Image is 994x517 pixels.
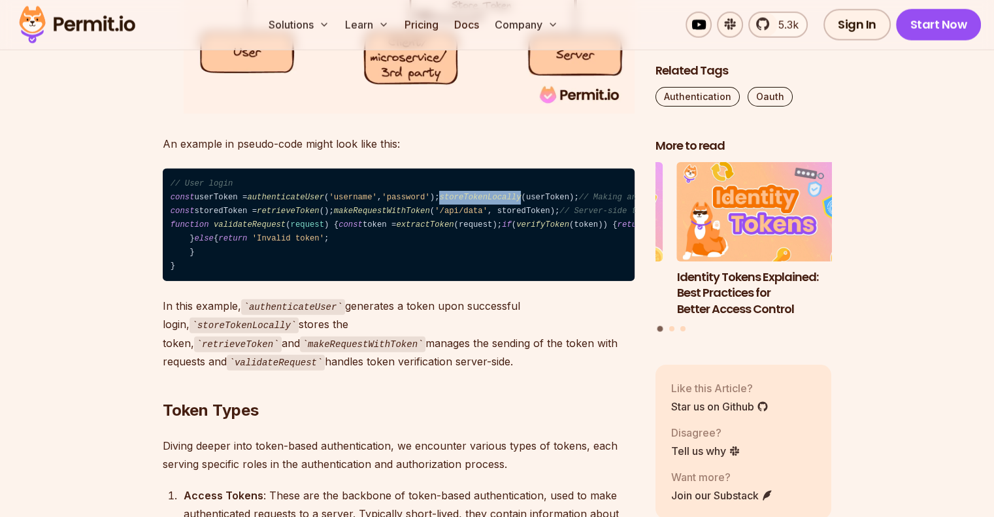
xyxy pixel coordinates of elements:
[559,207,708,216] span: // Server-side token validation
[655,138,832,154] h2: More to read
[247,193,324,202] span: authenticateUser
[671,380,769,395] p: Like this Article?
[486,162,663,261] img: The Definitive Guide to OAuth Tokens
[680,325,686,331] button: Go to slide 3
[214,220,286,229] span: validateRequest
[677,162,853,261] img: Identity Tokens Explained: Best Practices for Better Access Control
[671,469,773,484] p: Want more?
[190,318,299,333] code: storeTokenLocally
[329,193,377,202] span: 'username'
[439,193,521,202] span: storeTokenLocally
[655,87,740,107] a: Authentication
[671,398,769,414] a: Star us on Github
[382,193,430,202] span: 'password'
[671,442,740,458] a: Tell us why
[486,269,663,301] h3: The Definitive Guide to OAuth Tokens
[671,424,740,440] p: Disagree?
[194,337,282,352] code: retrieveToken
[677,269,853,317] h3: Identity Tokens Explained: Best Practices for Better Access Control
[252,234,324,243] span: 'Invalid token'
[340,12,394,38] button: Learn
[163,297,635,371] p: In this example, generates a token upon successful login, stores the token, and manages the sendi...
[748,87,793,107] a: Oauth
[227,355,325,371] code: validateRequest
[823,9,891,41] a: Sign In
[489,12,563,38] button: Company
[516,220,569,229] span: verifyToken
[671,487,773,503] a: Join our Substack
[677,162,853,318] li: 1 of 3
[748,12,808,38] a: 5.3k
[655,162,832,333] div: Posts
[449,12,484,38] a: Docs
[896,9,982,41] a: Start Now
[171,220,209,229] span: function
[334,207,430,216] span: makeRequestWithToken
[257,207,320,216] span: retrieveToken
[263,12,335,38] button: Solutions
[677,162,853,318] a: Identity Tokens Explained: Best Practices for Better Access ControlIdentity Tokens Explained: Bes...
[502,220,512,229] span: if
[163,135,635,153] p: An example in pseudo-code might look like this:
[171,179,233,188] span: // User login
[399,12,444,38] a: Pricing
[291,220,324,229] span: request
[163,437,635,473] p: Diving deeper into token-based authentication, we encounter various types of tokens, each serving...
[13,3,141,47] img: Permit logo
[163,401,259,420] strong: Token Types
[669,325,674,331] button: Go to slide 2
[300,337,426,352] code: makeRequestWithToken
[486,162,663,318] li: 3 of 3
[218,234,247,243] span: return
[184,489,263,502] strong: Access Tokens
[396,220,454,229] span: extractToken
[171,193,195,202] span: const
[618,220,646,229] span: return
[163,169,635,281] code: userToken = ( , ); (userToken); storedToken = (); ( , storedToken); ( ) { token = (request); ( (t...
[339,220,363,229] span: const
[241,299,345,315] code: authenticateUser
[770,17,799,33] span: 5.3k
[171,207,195,216] span: const
[657,325,663,331] button: Go to slide 1
[435,207,488,216] span: '/api/data'
[655,63,832,79] h2: Related Tags
[195,234,214,243] span: else
[579,193,742,202] span: // Making an authenticated request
